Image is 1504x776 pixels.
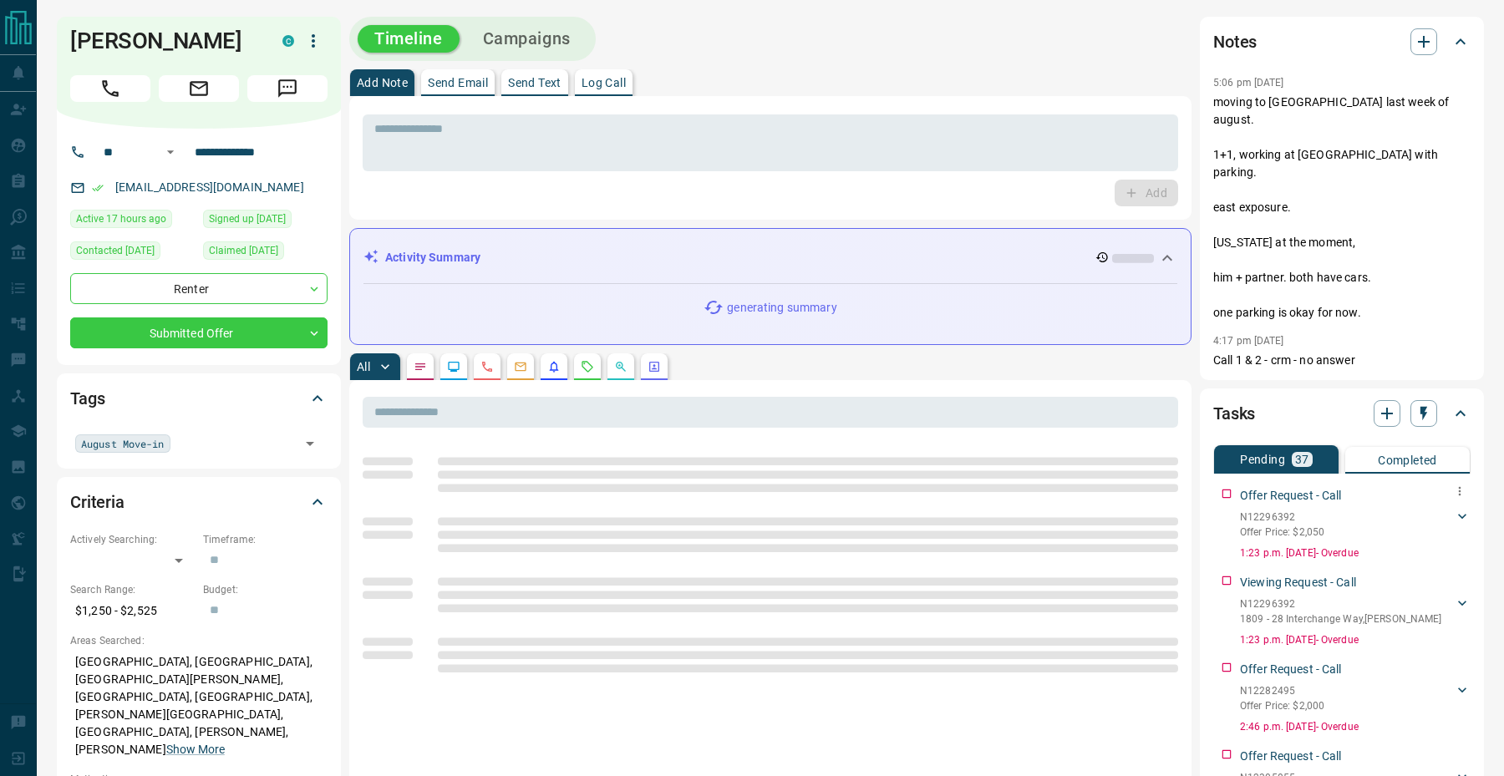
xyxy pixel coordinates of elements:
p: Offer Price: $2,050 [1240,525,1324,540]
div: Tue Jun 24 2025 [203,210,328,233]
div: N12296392Offer Price: $2,050 [1240,506,1471,543]
p: N12296392 [1240,510,1324,525]
div: Activity Summary [363,242,1177,273]
p: Pending [1240,454,1285,465]
p: moving to [GEOGRAPHIC_DATA] last week of august. 1+1, working at [GEOGRAPHIC_DATA] with parking. ... [1213,94,1471,322]
button: Show More [166,741,225,758]
div: Wed Jun 25 2025 [203,241,328,265]
div: Mon Aug 11 2025 [70,210,195,233]
svg: Lead Browsing Activity [447,360,460,373]
a: [EMAIL_ADDRESS][DOMAIN_NAME] [115,180,304,194]
p: 1:23 p.m. [DATE] - Overdue [1240,545,1471,560]
p: Send Text [508,77,561,89]
div: N12282495Offer Price: $2,000 [1240,680,1471,717]
p: Offer Request - Call [1240,487,1342,505]
p: N12296392 [1240,596,1441,611]
p: 1:23 p.m. [DATE] - Overdue [1240,632,1471,647]
p: $1,250 - $2,525 [70,597,195,625]
svg: Opportunities [614,360,628,373]
button: Timeline [358,25,460,53]
p: 1809 - 28 Interchange Way , [PERSON_NAME] [1240,611,1441,626]
h2: Tags [70,385,104,412]
p: Completed [1378,454,1437,466]
div: Notes [1213,22,1471,62]
p: 4:17 pm [DATE] [1213,335,1284,347]
p: Viewing Request - Call [1240,574,1356,591]
p: Budget: [203,582,328,597]
svg: Emails [514,360,527,373]
div: condos.ca [282,35,294,47]
p: Actively Searching: [70,532,195,547]
div: Wed Jun 25 2025 [70,241,195,265]
p: Offer Price: $2,000 [1240,698,1324,713]
p: Log Call [582,77,626,89]
svg: Agent Actions [648,360,661,373]
p: Search Range: [70,582,195,597]
span: Email [159,75,239,102]
span: Claimed [DATE] [209,242,278,259]
svg: Notes [414,360,427,373]
h2: Tasks [1213,400,1255,427]
div: Submitted Offer [70,317,328,348]
p: Offer Request - Call [1240,661,1342,678]
p: 37 [1295,454,1309,465]
p: N12282495 [1240,683,1324,698]
h2: Criteria [70,489,124,515]
h1: [PERSON_NAME] [70,28,257,54]
span: Active 17 hours ago [76,210,166,227]
button: Open [298,432,322,455]
p: All [357,361,370,373]
svg: Listing Alerts [547,360,561,373]
p: 5:06 pm [DATE] [1213,77,1284,89]
p: Add Note [357,77,408,89]
button: Open [160,142,180,162]
p: [GEOGRAPHIC_DATA], [GEOGRAPHIC_DATA], [GEOGRAPHIC_DATA][PERSON_NAME], [GEOGRAPHIC_DATA], [GEOGRAP... [70,648,328,763]
div: Criteria [70,482,328,522]
p: Send Email [428,77,488,89]
div: N122963921809 - 28 Interchange Way,[PERSON_NAME] [1240,593,1471,630]
p: 2:46 p.m. [DATE] - Overdue [1240,719,1471,734]
div: Tasks [1213,393,1471,434]
p: Offer Request - Call [1240,748,1342,765]
span: Message [247,75,328,102]
span: Contacted [DATE] [76,242,155,259]
div: Tags [70,378,328,418]
svg: Calls [480,360,494,373]
span: August Move-in [81,435,165,452]
p: Call 1 & 2 - crm - no answer [1213,352,1471,369]
p: Timeframe: [203,532,328,547]
svg: Email Verified [92,182,104,194]
p: generating summary [727,299,836,317]
span: Signed up [DATE] [209,210,286,227]
div: Renter [70,273,328,304]
button: Campaigns [466,25,587,53]
span: Call [70,75,150,102]
p: Activity Summary [385,249,480,266]
svg: Requests [581,360,594,373]
p: Areas Searched: [70,633,328,648]
h2: Notes [1213,28,1257,55]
